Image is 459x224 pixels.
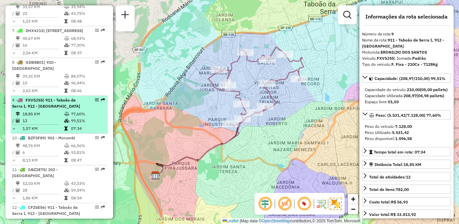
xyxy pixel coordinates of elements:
td: 1,57 KM [22,125,64,132]
span: | 902 - Morumbi [45,135,75,140]
td: 33,57 KM [22,3,64,10]
strong: 208,97 [403,93,417,98]
div: Espaço livre: [365,99,448,105]
i: Distância Total [16,36,20,40]
td: 16 [22,42,64,49]
i: % de utilização do peso [64,5,69,9]
div: Peso Utilizado: [365,130,448,136]
img: CDD Embu [151,171,160,180]
td: 59,54% [71,187,105,194]
td: / [12,117,15,124]
i: Tempo total em rota [64,196,68,200]
strong: (05,00 pallets) [420,87,448,92]
span: 11 - [12,167,58,178]
div: Peso: (5.531,42/7.128,00) 77,60% [362,121,451,144]
a: Total de atividades:12 [362,172,451,181]
div: Custo total: [369,199,408,205]
div: Número da rota: [362,31,451,37]
div: Motorista: [362,49,451,55]
i: Tempo total em rota [64,127,68,131]
i: % de utilização da cubagem [64,81,69,85]
span: DHX4J15 [26,28,43,33]
i: Total de Atividades [16,150,20,155]
strong: ERONILDO DOS SANTOS [381,50,427,55]
span: Ocultar deslocamento [257,196,273,212]
strong: 1.596,58 [395,136,412,141]
i: Total de Atividades [16,188,20,192]
div: Peso disponível: [365,136,448,142]
i: % de utilização da cubagem [64,150,69,155]
div: Capacidade: (208,97/210,00) 99,51% [362,84,451,108]
div: Total de itens: [369,187,409,193]
i: Tempo total em rota [64,19,68,23]
h4: Informações da rota selecionada [362,13,451,20]
i: Distância Total [16,112,20,116]
span: | Jornada: [394,56,426,61]
span: | [STREET_ADDRESS] [43,28,83,33]
strong: 5.531,42 [392,130,409,135]
td: / [12,80,15,86]
i: % de utilização do peso [64,181,69,186]
span: Total de atividades: [369,174,411,179]
i: % de utilização da cubagem [64,11,69,16]
span: | 202 - [GEOGRAPHIC_DATA] [12,167,58,178]
img: Fluxo de ruas [316,198,326,209]
td: 2,62 KM [22,87,64,94]
span: | 910 - [GEOGRAPHIC_DATA] [12,60,56,71]
strong: 911 - Taboão da Serra I, 912 - [GEOGRAPHIC_DATA] [362,37,444,49]
td: = [12,125,15,132]
strong: Padrão [412,56,426,61]
div: Veículo: [362,55,451,61]
i: Total de Atividades [16,11,20,16]
span: Exibir NR [277,196,293,212]
span: Peso do veículo: [365,124,412,129]
td: 84,57% [71,73,105,80]
span: FXV5J55 [26,97,43,103]
td: 15 [22,80,64,86]
td: 08:37 [71,50,105,56]
td: = [12,87,15,94]
em: Rota exportada [101,205,105,209]
i: Distância Total [16,181,20,186]
td: 52,03 KM [22,180,64,187]
span: GBZ2E75 [28,167,45,172]
td: / [12,149,15,156]
i: Distância Total [16,144,20,148]
td: 08:47 [71,157,105,164]
strong: 210,00 [407,87,420,92]
strong: R$ 56,93 [391,199,408,204]
em: Rota exportada [101,167,105,171]
span: Capacidade: (208,97/210,00) 99,51% [375,76,446,81]
td: 77,30% [71,42,105,49]
em: Opções [95,205,99,209]
em: Rota exportada [101,60,105,64]
div: Capacidade do veículo: [365,87,448,93]
td: 66,56% [71,142,105,149]
div: Tipo do veículo: [362,61,451,67]
td: 6 [22,149,64,156]
td: 40,67 KM [22,35,64,42]
strong: F. Fixa - 210Cx - 7128Kg [391,62,438,67]
span: GDB8B01 [26,60,44,65]
span: 18,85 KM [403,162,421,167]
td: / [12,42,15,49]
span: | 911 - Taboão da Serra I, 912 - [GEOGRAPHIC_DATA] [12,205,80,216]
div: Nome da rota: [362,37,451,49]
em: Opções [95,136,99,140]
td: / [12,10,15,17]
span: Exibir número da rota [296,196,312,212]
a: OpenStreetMap [262,219,290,223]
strong: FXV5J55 [377,56,394,61]
td: 28 [22,187,64,194]
i: Total de Atividades [16,119,20,123]
td: 48,76 KM [22,142,64,149]
td: 8,13 KM [22,157,64,164]
a: Leaflet [222,219,239,223]
a: Nova sessão e pesquisa [118,8,132,23]
span: Peso: (5.531,42/7.128,00) 77,60% [376,113,441,118]
td: / [12,187,15,194]
a: Zoom out [348,204,358,214]
span: 7 - [12,28,83,33]
div: Valor total: [369,212,416,218]
span: | [240,219,241,223]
